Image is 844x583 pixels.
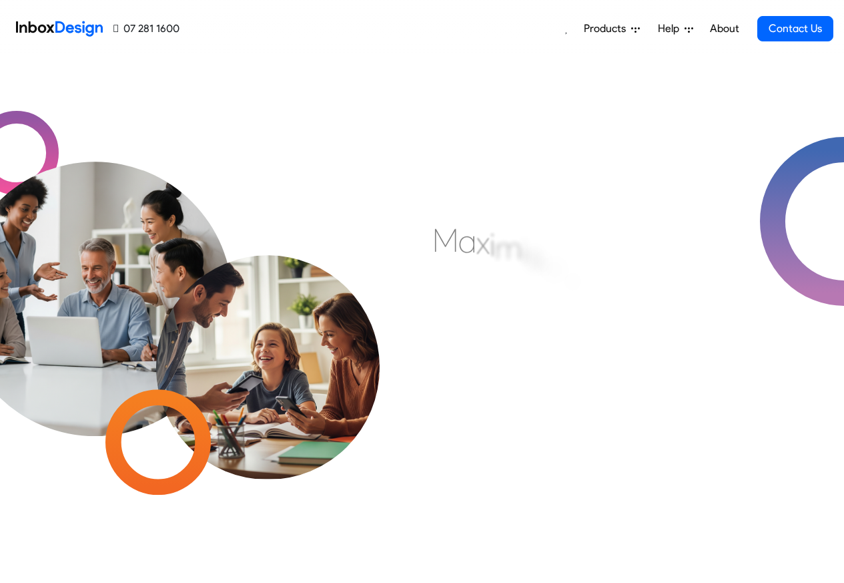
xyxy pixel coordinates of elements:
a: Products [578,15,645,42]
div: i [541,242,546,282]
div: x [476,222,490,262]
div: M [432,220,458,260]
div: s [527,236,541,276]
a: Contact Us [757,16,833,41]
div: a [458,221,476,261]
a: About [706,15,743,42]
div: g [563,255,581,295]
img: parents_with_child.png [128,200,408,479]
div: i [522,232,527,272]
span: Products [584,21,631,37]
div: i [490,225,495,265]
a: Help [653,15,699,42]
div: n [546,248,563,288]
div: Maximising Efficient & Engagement, Connecting Schools, Families, and Students. [432,220,756,421]
div: m [495,228,522,268]
span: Help [658,21,685,37]
a: 07 281 1600 [113,21,179,37]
